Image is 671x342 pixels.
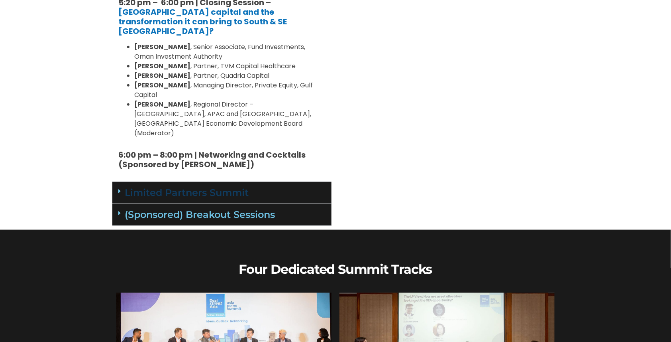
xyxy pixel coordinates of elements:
[134,42,190,51] strong: [PERSON_NAME]
[118,6,287,37] a: [GEOGRAPHIC_DATA] capital and the transformation it can bring to South & SE [GEOGRAPHIC_DATA]?
[134,61,190,71] strong: [PERSON_NAME]
[134,81,326,100] li: , Managing Director, Private Equity, Gulf Capital
[239,261,432,277] b: Four Dedicated Summit Tracks
[134,71,326,81] li: , Partner, Quadria Capital
[125,187,249,198] a: Limited Partners Summit
[134,100,326,138] li: , Regional Director – [GEOGRAPHIC_DATA], APAC and [GEOGRAPHIC_DATA], [GEOGRAPHIC_DATA] Economic D...
[118,149,306,170] strong: 6:00 pm – 8:00 pm | Networking and Cocktails (Sponsored by [PERSON_NAME])
[125,209,275,220] a: (Sponsored) Breakout Sessions
[134,81,190,90] strong: [PERSON_NAME]
[134,71,190,80] strong: [PERSON_NAME]
[134,61,326,71] li: , Partner, TVM Capital Healthcare
[134,42,326,61] li: , Senior Associate, Fund Investments, Oman Investment Authority
[134,100,190,109] strong: [PERSON_NAME]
